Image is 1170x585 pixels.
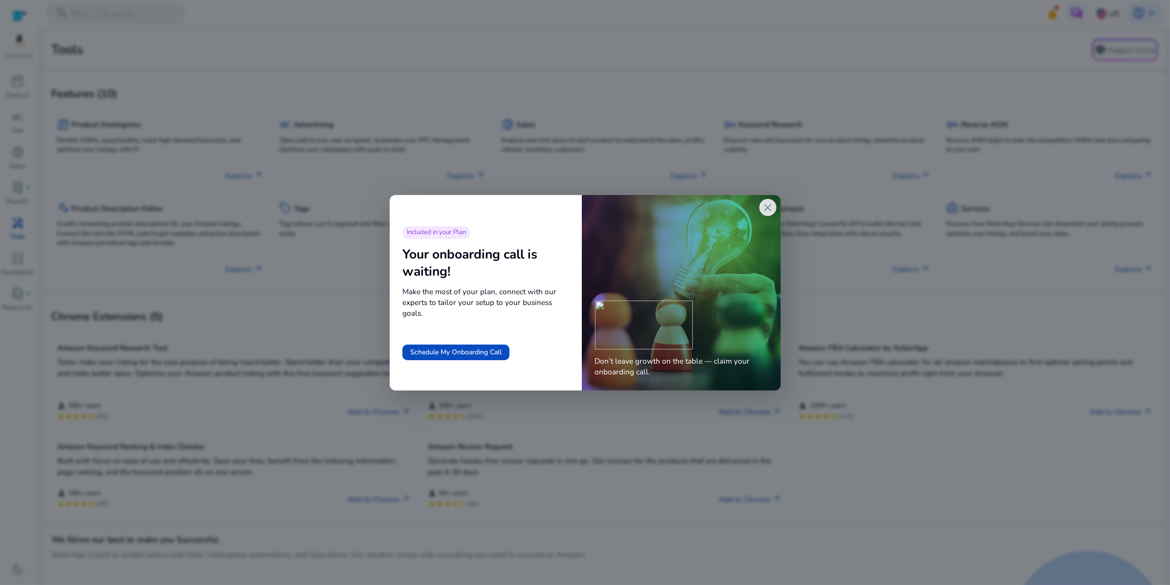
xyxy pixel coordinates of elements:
button: Schedule My Onboarding Call [402,345,509,360]
span: Make the most of your plan, connect with our experts to tailor your setup to your business goals. [402,286,569,319]
span: close [761,201,774,214]
span: Schedule My Onboarding Call [410,347,502,357]
span: Included in your Plan [407,228,466,237]
span: Don’t leave growth on the table — claim your onboarding call. [595,356,768,377]
div: Your onboarding call is waiting! [402,246,569,280]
